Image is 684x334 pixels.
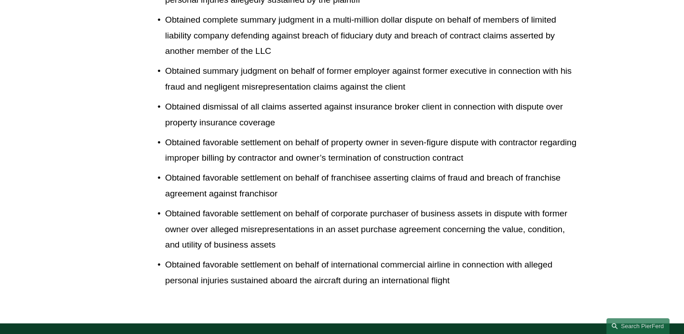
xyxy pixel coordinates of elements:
[165,135,579,166] p: Obtained favorable settlement on behalf of property owner in seven-figure dispute with contractor...
[165,170,579,201] p: Obtained favorable settlement on behalf of franchisee asserting claims of fraud and breach of fra...
[165,206,579,253] p: Obtained favorable settlement on behalf of corporate purchaser of business assets in dispute with...
[165,257,579,288] p: Obtained favorable settlement on behalf of international commercial airline in connection with al...
[606,318,670,334] a: Search this site
[165,99,579,130] p: Obtained dismissal of all claims asserted against insurance broker client in connection with disp...
[165,12,579,59] p: Obtained complete summary judgment in a multi-million dollar dispute on behalf of members of limi...
[165,63,579,95] p: Obtained summary judgment on behalf of former employer against former executive in connection wit...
